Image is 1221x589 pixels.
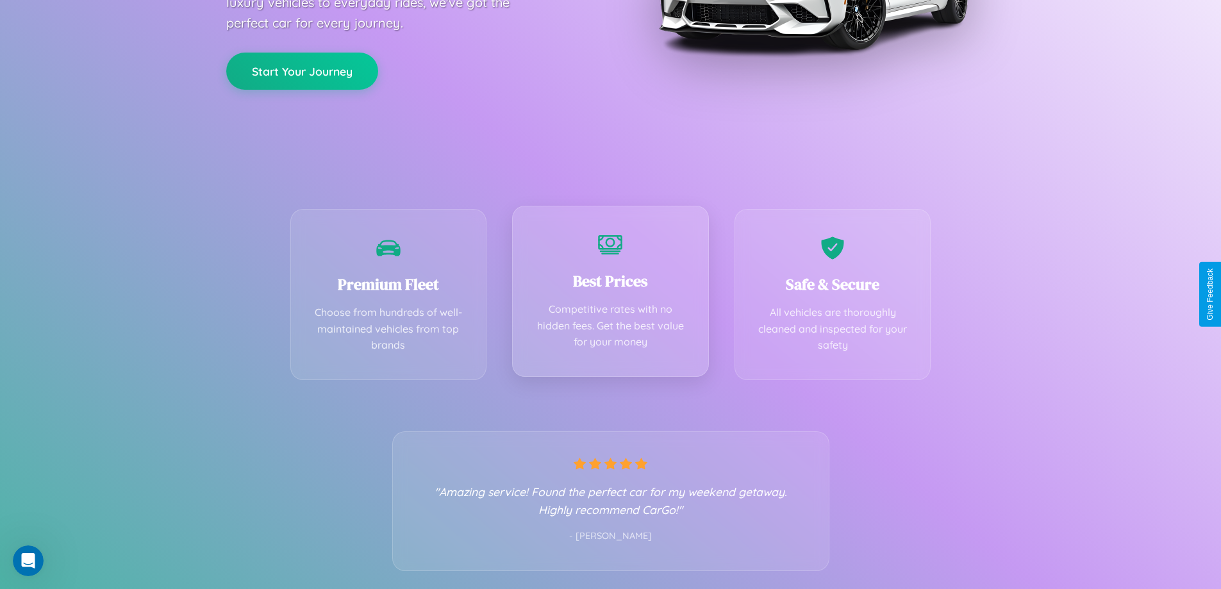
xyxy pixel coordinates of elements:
p: - [PERSON_NAME] [419,528,803,545]
p: Competitive rates with no hidden fees. Get the best value for your money [532,301,689,351]
p: All vehicles are thoroughly cleaned and inspected for your safety [754,304,911,354]
div: Give Feedback [1206,269,1215,320]
h3: Premium Fleet [310,274,467,295]
p: Choose from hundreds of well-maintained vehicles from top brands [310,304,467,354]
h3: Safe & Secure [754,274,911,295]
p: "Amazing service! Found the perfect car for my weekend getaway. Highly recommend CarGo!" [419,483,803,518]
button: Start Your Journey [226,53,378,90]
iframe: Intercom live chat [13,545,44,576]
h3: Best Prices [532,270,689,292]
